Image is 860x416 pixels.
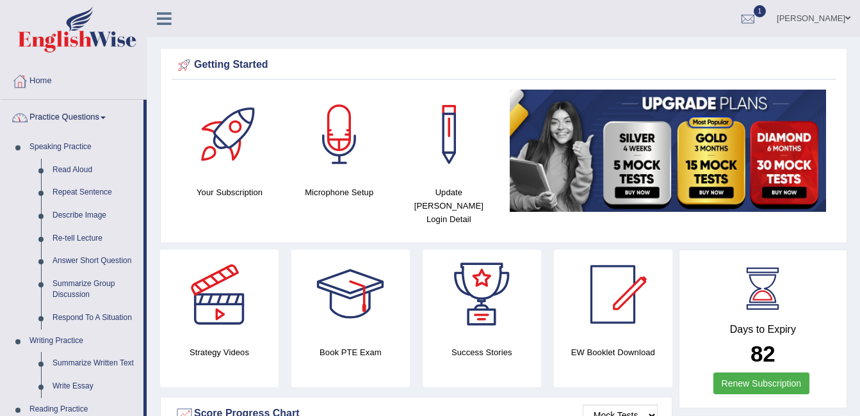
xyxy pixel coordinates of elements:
[160,346,279,359] h4: Strategy Videos
[750,341,775,366] b: 82
[47,181,143,204] a: Repeat Sentence
[47,204,143,227] a: Describe Image
[47,375,143,398] a: Write Essay
[175,56,832,75] div: Getting Started
[47,227,143,250] a: Re-tell Lecture
[47,307,143,330] a: Respond To A Situation
[291,186,387,199] h4: Microphone Setup
[554,346,672,359] h4: EW Booklet Download
[423,346,541,359] h4: Success Stories
[754,5,767,17] span: 1
[47,250,143,273] a: Answer Short Question
[47,352,143,375] a: Summarize Written Text
[24,136,143,159] a: Speaking Practice
[291,346,410,359] h4: Book PTE Exam
[400,186,497,226] h4: Update [PERSON_NAME] Login Detail
[694,324,832,335] h4: Days to Expiry
[510,90,826,212] img: small5.jpg
[47,159,143,182] a: Read Aloud
[1,100,143,132] a: Practice Questions
[1,63,147,95] a: Home
[24,330,143,353] a: Writing Practice
[181,186,278,199] h4: Your Subscription
[713,372,810,394] a: Renew Subscription
[47,273,143,307] a: Summarize Group Discussion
